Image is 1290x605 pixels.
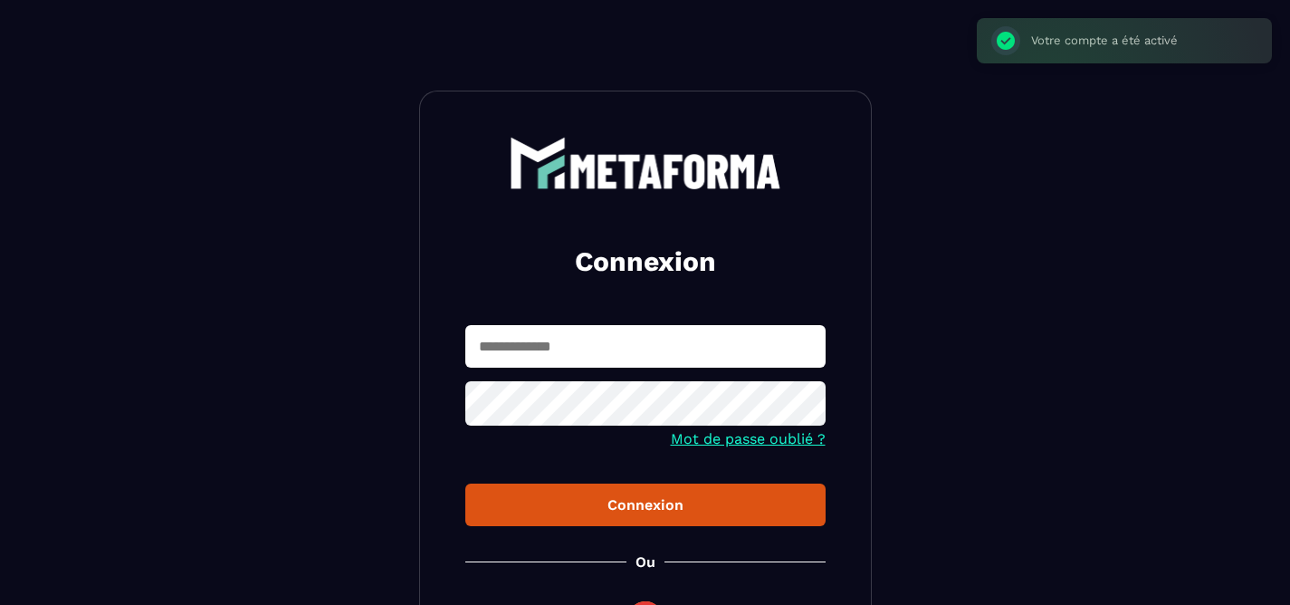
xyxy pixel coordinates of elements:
p: Ou [635,553,655,571]
div: Connexion [480,496,811,514]
button: Connexion [465,484,826,526]
a: logo [465,137,826,189]
a: Mot de passe oublié ? [671,430,826,447]
img: logo [510,137,781,189]
h2: Connexion [487,244,804,280]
